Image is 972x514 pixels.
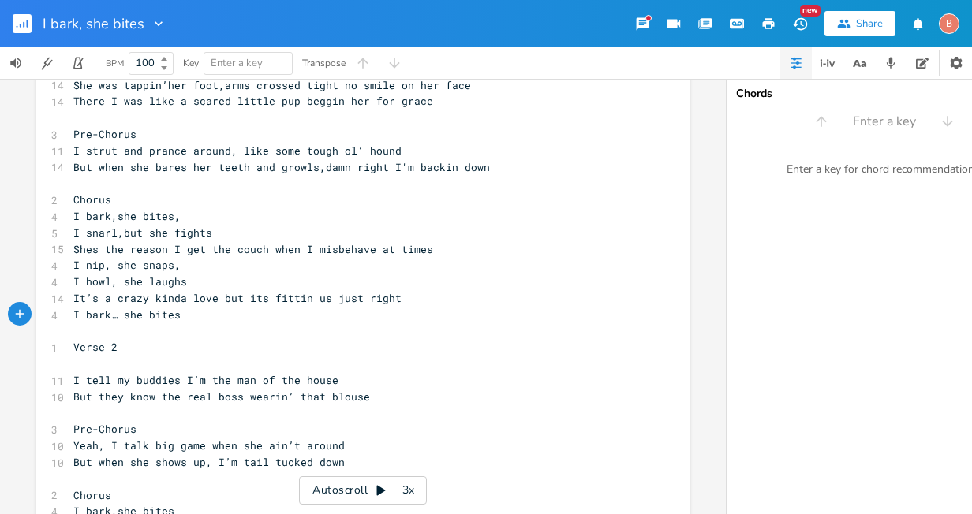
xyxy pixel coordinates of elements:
[784,9,816,38] button: New
[106,59,124,68] div: BPM
[73,94,433,108] span: There I was like a scared little pup beggin her for grace
[73,242,433,256] span: Shes the reason I get the couch when I misbehave at times
[856,17,883,31] div: Share
[824,11,895,36] button: Share
[73,160,490,174] span: But when she bares her teeth and growls,damn right I'm backin down
[73,455,345,469] span: But when she shows up, I’m tail tucked down
[800,5,821,17] div: New
[394,476,423,505] div: 3x
[73,209,181,223] span: I bark,she bites,
[73,307,181,322] span: I bark… she bites
[73,78,471,92] span: She was tappin’her foot,arms crossed tight no smile on her face
[939,6,959,42] button: B
[73,291,402,305] span: It’s a crazy kinda love but its fittin us just right
[73,225,212,240] span: I snarl,but she fights
[211,56,263,70] span: Enter a key
[73,373,338,387] span: I tell my buddies I’m the man of the house
[73,192,111,207] span: Chorus
[73,488,111,502] span: Chorus
[73,127,136,141] span: Pre-Chorus
[73,438,345,453] span: Yeah, I talk big game when she ain’t around
[299,476,427,505] div: Autoscroll
[43,17,144,31] span: I bark, she bites
[73,258,181,272] span: I nip, she snaps,
[73,422,136,436] span: Pre-Chorus
[853,113,916,131] span: Enter a key
[73,274,187,289] span: I howl, she laughs
[73,389,370,404] span: But they know the real boss wearin’ that blouse
[73,143,402,158] span: I strut and prance around, like some tough ol’ hound
[939,13,959,34] div: bjb3598
[183,58,199,68] div: Key
[73,340,118,354] span: Verse 2
[302,58,346,68] div: Transpose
